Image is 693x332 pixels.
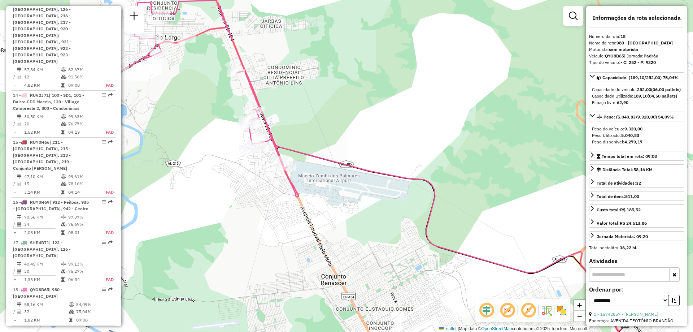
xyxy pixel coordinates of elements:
strong: 511,00 [625,194,639,199]
i: Tempo total em rota [61,190,65,194]
td: 15 [24,180,61,187]
a: Total de itens:511,00 [589,191,684,201]
td: 08:01 [68,229,98,236]
td: 40,45 KM [24,260,61,268]
i: % de utilização da cubagem [61,182,66,186]
em: Rota exportada [108,287,113,292]
strong: 36,22 hL [620,245,637,250]
span: − [577,311,582,320]
i: Total de Atividades [17,310,21,314]
td: 82,67% [68,66,98,73]
td: 70,56 KM [24,214,61,221]
h4: Atividades [589,258,684,264]
td: 30,50 KM [24,113,61,120]
strong: sem motorista [609,47,638,52]
span: Exibir NR [499,302,516,319]
a: Capacidade: (189,10/252,00) 75,04% [589,72,684,82]
div: Capacidade: (189,10/252,00) 75,04% [589,83,684,109]
i: % de utilização do peso [61,115,66,119]
a: Tempo total em rota: 09:08 [589,151,684,161]
span: | [458,326,459,331]
td: = [13,129,17,136]
a: Total de atividades:32 [589,178,684,187]
em: Rota exportada [108,200,113,204]
span: | 123 - [GEOGRAPHIC_DATA], 126 - [GEOGRAPHIC_DATA] [13,240,71,258]
td: FAD [98,229,114,236]
em: Opções [102,200,106,204]
i: Total de Atividades [17,182,21,186]
td: 3,14 KM [24,189,61,196]
i: Tempo total em rota [61,277,65,282]
td: = [13,82,17,89]
td: 58,16 KM [24,301,69,308]
td: 04:19 [68,129,98,136]
td: 20 [24,120,61,128]
i: Distância Total [17,68,21,72]
i: Total de Atividades [17,122,21,126]
span: | 980 - [GEOGRAPHIC_DATA] [13,287,62,299]
strong: - C: 252 - P: 9320 [620,60,656,65]
div: Jornada Motorista: 09:20 [597,233,648,240]
td: / [13,120,17,128]
div: Custo total: [597,207,641,213]
a: Custo total:R$ 185,52 [589,204,684,214]
i: % de utilização do peso [61,262,66,266]
div: Capacidade do veículo: [592,86,681,93]
i: Total de Atividades [17,269,21,273]
div: Total hectolitro: [589,245,684,251]
strong: Padrão [644,53,658,59]
a: Jornada Motorista: 09:20 [589,231,684,241]
em: Opções [102,240,106,245]
td: 34 [24,221,61,228]
i: Distância Total [17,174,21,179]
span: | 211 - [GEOGRAPHIC_DATA], 215 - [GEOGRAPHIC_DATA], 218 - [GEOGRAPHIC_DATA] , 219 - Conjunto [PER... [13,139,72,171]
em: Rota exportada [108,93,113,97]
i: Total de Atividades [17,222,21,227]
div: Peso Utilizado: [592,132,681,139]
strong: R$ 185,52 [620,207,641,212]
em: Rota exportada [108,240,113,245]
td: 97,37% [68,214,98,221]
i: % de utilização do peso [61,215,66,219]
span: | Jornada: [624,53,658,59]
td: 2,08 KM [24,229,61,236]
div: Peso disponível: [592,139,681,145]
div: Motorista: [589,46,684,53]
span: QYO8B65 [30,287,49,292]
a: 1 - 15742857 - [PERSON_NAME] [594,311,658,317]
i: % de utilização da cubagem [61,222,66,227]
strong: 189,10 [633,93,648,99]
td: 09:08 [76,316,112,324]
div: Distância Total: [597,167,653,173]
td: 32 [24,308,69,315]
td: 1,35 KM [24,276,61,283]
td: FAD [98,276,114,283]
span: RUY0H66 [30,139,49,145]
strong: 32 [636,180,641,186]
td: FAD [98,189,114,196]
a: Exibir filtros [566,9,580,23]
div: Número da rota: [589,33,684,40]
i: Total de Atividades [17,75,21,79]
td: 12 [24,73,61,81]
span: RUY0H69 [30,199,49,205]
i: % de utilização da cubagem [61,269,66,273]
td: = [13,189,17,196]
span: 18 - [13,287,62,299]
td: = [13,316,17,324]
span: + [577,301,582,310]
td: 54,09% [76,301,112,308]
span: SHB4B71 [30,240,49,245]
em: Opções [102,140,106,144]
i: Tempo total em rota [61,230,65,235]
a: Valor total:R$ 24.513,86 [589,218,684,228]
div: Espaço livre: [592,99,681,106]
strong: 5.040,83 [621,133,639,138]
td: / [13,308,17,315]
div: Valor total: [597,220,647,227]
strong: 4.279,17 [624,139,642,145]
label: Ordenar por: [589,285,684,294]
strong: 18 [620,34,626,39]
a: Zoom out [574,311,585,322]
td: 91,56% [68,73,98,81]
